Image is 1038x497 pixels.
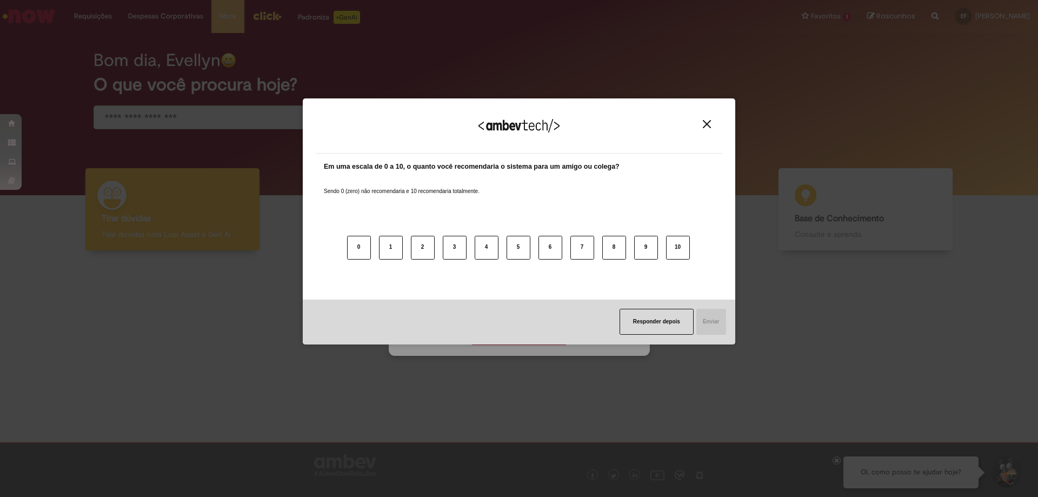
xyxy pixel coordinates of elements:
[324,175,480,195] label: Sendo 0 (zero) não recomendaria e 10 recomendaria totalmente.
[700,120,714,129] button: Close
[620,309,694,335] button: Responder depois
[478,119,560,132] img: Logo Ambevtech
[507,236,530,260] button: 5
[347,236,371,260] button: 0
[570,236,594,260] button: 7
[703,120,711,128] img: Close
[538,236,562,260] button: 6
[475,236,498,260] button: 4
[411,236,435,260] button: 2
[379,236,403,260] button: 1
[634,236,658,260] button: 9
[602,236,626,260] button: 8
[443,236,467,260] button: 3
[324,162,620,172] label: Em uma escala de 0 a 10, o quanto você recomendaria o sistema para um amigo ou colega?
[666,236,690,260] button: 10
